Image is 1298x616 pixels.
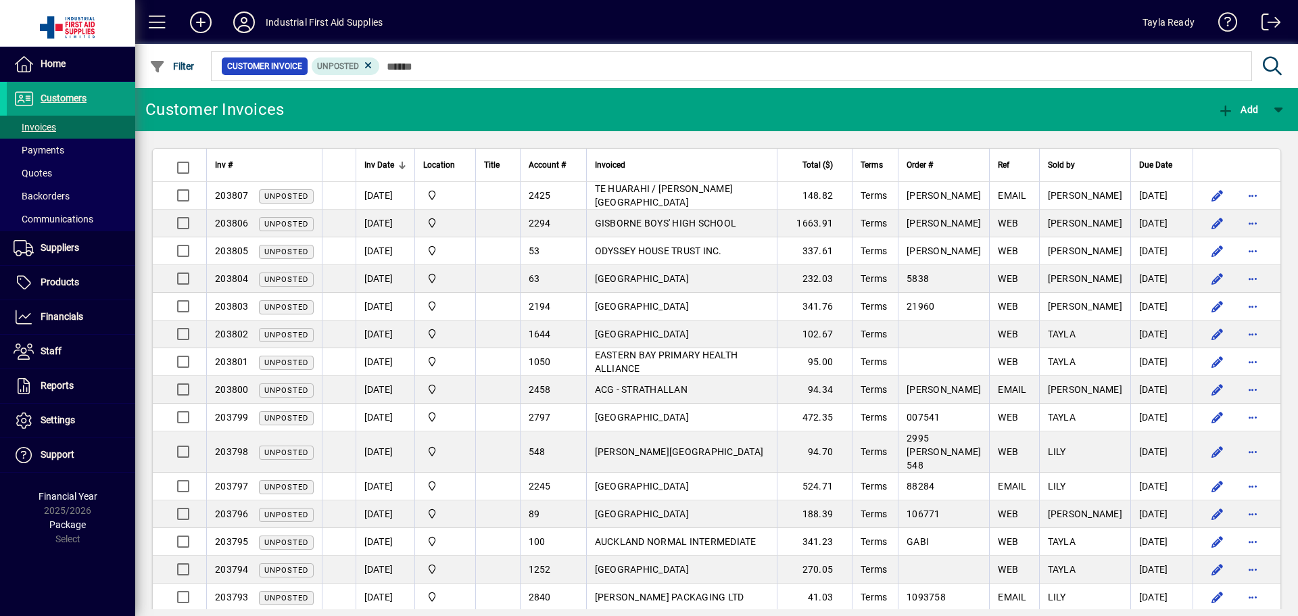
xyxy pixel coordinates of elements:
td: 232.03 [777,265,852,293]
span: 2458 [529,384,551,395]
button: More options [1242,531,1264,552]
span: Terms [861,446,887,457]
a: Invoices [7,116,135,139]
td: [DATE] [1130,500,1193,528]
span: EMAIL [998,481,1026,492]
td: 341.23 [777,528,852,556]
span: Order # [907,158,933,172]
span: INDUSTRIAL FIRST AID SUPPLIES LTD [423,188,467,203]
span: WEB [998,301,1018,312]
a: Products [7,266,135,300]
button: Filter [146,54,198,78]
button: More options [1242,475,1264,497]
td: [DATE] [356,528,414,556]
span: [GEOGRAPHIC_DATA] [595,412,689,423]
span: Unposted [264,511,308,519]
span: Terms [861,384,887,395]
button: Edit [1207,559,1228,580]
span: 5838 [907,273,929,284]
span: 203800 [215,384,249,395]
span: 203795 [215,536,249,547]
button: Profile [222,10,266,34]
span: INDUSTRIAL FIRST AID SUPPLIES LTD [423,382,467,397]
span: 203804 [215,273,249,284]
span: EMAIL [998,190,1026,201]
button: Edit [1207,531,1228,552]
a: Support [7,438,135,472]
td: [DATE] [356,293,414,321]
button: More options [1242,268,1264,289]
td: [DATE] [356,321,414,348]
span: 106771 [907,508,940,519]
a: Quotes [7,162,135,185]
a: Backorders [7,185,135,208]
button: Edit [1207,268,1228,289]
span: Add [1218,104,1258,115]
span: [GEOGRAPHIC_DATA] [595,273,689,284]
span: INDUSTRIAL FIRST AID SUPPLIES LTD [423,327,467,341]
span: 203797 [215,481,249,492]
span: Financials [41,311,83,322]
td: 472.35 [777,404,852,431]
a: Knowledge Base [1208,3,1238,47]
span: TAYLA [1048,564,1076,575]
td: 41.03 [777,584,852,611]
span: [GEOGRAPHIC_DATA] [595,508,689,519]
span: INDUSTRIAL FIRST AID SUPPLIES LTD [423,410,467,425]
span: WEB [998,446,1018,457]
a: Payments [7,139,135,162]
span: Invoiced [595,158,625,172]
span: [PERSON_NAME] [1048,218,1122,229]
td: 270.05 [777,556,852,584]
span: ODYSSEY HOUSE TRUST INC. [595,245,722,256]
td: [DATE] [1130,584,1193,611]
span: WEB [998,218,1018,229]
td: [DATE] [1130,182,1193,210]
span: Location [423,158,455,172]
span: Customers [41,93,87,103]
span: Unposted [264,192,308,201]
div: Total ($) [786,158,845,172]
span: WEB [998,536,1018,547]
td: 95.00 [777,348,852,376]
div: Inv Date [364,158,406,172]
td: [DATE] [356,556,414,584]
span: [PERSON_NAME] [907,245,981,256]
span: GISBORNE BOYS' HIGH SCHOOL [595,218,737,229]
button: More options [1242,586,1264,608]
span: AUCKLAND NORMAL INTERMEDIATE [595,536,756,547]
mat-chip: Customer Invoice Status: Unposted [312,57,380,75]
span: 1093758 [907,592,946,602]
span: 2425 [529,190,551,201]
span: Payments [14,145,64,156]
span: Unposted [264,414,308,423]
span: INDUSTRIAL FIRST AID SUPPLIES LTD [423,506,467,521]
a: Home [7,47,135,81]
span: Terms [861,592,887,602]
span: Backorders [14,191,70,202]
div: Ref [998,158,1030,172]
span: TAYLA [1048,536,1076,547]
span: [PERSON_NAME] [1048,273,1122,284]
td: [DATE] [1130,376,1193,404]
td: [DATE] [1130,237,1193,265]
span: Terms [861,508,887,519]
span: INDUSTRIAL FIRST AID SUPPLIES LTD [423,216,467,231]
button: More options [1242,295,1264,317]
span: Unposted [264,247,308,256]
span: INDUSTRIAL FIRST AID SUPPLIES LTD [423,271,467,286]
span: INDUSTRIAL FIRST AID SUPPLIES LTD [423,562,467,577]
span: Unposted [317,62,359,71]
span: [PERSON_NAME] [1048,384,1122,395]
button: More options [1242,406,1264,428]
span: Staff [41,346,62,356]
div: Order # [907,158,981,172]
button: Add [179,10,222,34]
span: EMAIL [998,384,1026,395]
span: Unposted [264,275,308,284]
td: 341.76 [777,293,852,321]
td: [DATE] [1130,473,1193,500]
span: Package [49,519,86,530]
span: Ref [998,158,1009,172]
button: Edit [1207,379,1228,400]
